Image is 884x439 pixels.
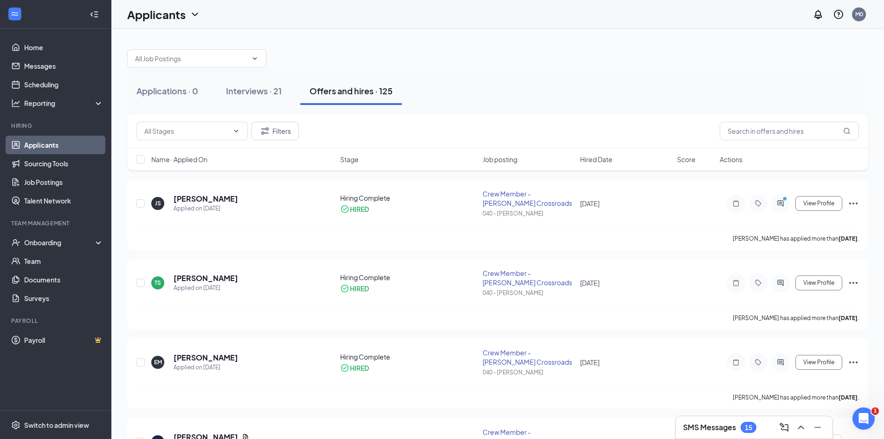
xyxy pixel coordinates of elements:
svg: CheckmarkCircle [340,284,349,293]
svg: UserCheck [11,238,20,247]
span: [DATE] [580,279,600,287]
div: Team Management [11,219,102,227]
svg: Tag [753,359,764,366]
a: Job Postings [24,173,103,191]
button: ChevronUp [794,420,808,435]
div: Hiring Complete [340,273,477,282]
div: Crew Member - [PERSON_NAME] Crossroads [483,348,574,367]
div: Crew Member - [PERSON_NAME] Crossroads [483,189,574,208]
svg: ActiveChat [775,200,786,207]
svg: Tag [753,279,764,287]
div: 040 - [PERSON_NAME] [483,368,574,376]
svg: Collapse [90,10,99,19]
div: 040 - [PERSON_NAME] [483,210,574,217]
div: HIRED [350,363,369,373]
p: [PERSON_NAME] has applied more than . [733,235,859,242]
svg: ChevronDown [251,55,258,62]
button: Minimize [810,420,825,435]
a: Home [24,38,103,57]
div: Applications · 0 [136,85,198,97]
div: Onboarding [24,238,96,247]
span: Hired Date [580,155,613,164]
svg: MagnifyingGlass [843,127,851,135]
div: JS [155,199,161,207]
div: Hiring Complete [340,193,477,203]
input: Search in offers and hires [720,122,859,140]
span: Name · Applied On [151,155,207,164]
button: ComposeMessage [777,420,792,435]
a: Documents [24,270,103,289]
b: [DATE] [839,235,858,242]
div: Reporting [24,98,104,108]
h1: Applicants [127,7,186,22]
div: TS [155,279,161,287]
div: Payroll [11,317,102,325]
svg: CheckmarkCircle [340,363,349,373]
svg: Note [730,359,742,366]
a: Scheduling [24,75,103,94]
div: HIRED [350,204,369,214]
svg: Tag [753,200,764,207]
div: Interviews · 21 [226,85,282,97]
svg: Minimize [812,422,823,433]
svg: Analysis [11,98,20,108]
svg: PrimaryDot [781,196,792,203]
svg: Note [730,279,742,287]
div: EM [154,358,162,366]
a: Team [24,252,103,270]
svg: Settings [11,420,20,430]
div: Switch to admin view [24,420,89,430]
a: Talent Network [24,191,103,210]
a: Messages [24,57,103,75]
svg: Ellipses [848,198,859,209]
b: [DATE] [839,394,858,401]
a: Sourcing Tools [24,154,103,173]
h5: [PERSON_NAME] [174,273,238,283]
div: Applied on [DATE] [174,283,238,293]
span: [DATE] [580,199,600,208]
div: Crew Member - [PERSON_NAME] Crossroads [483,269,574,287]
button: Filter Filters [252,122,299,140]
div: 040 - [PERSON_NAME] [483,289,574,297]
svg: Ellipses [848,277,859,288]
div: HIRED [350,284,369,293]
button: View Profile [795,275,842,290]
div: Applied on [DATE] [174,363,238,372]
svg: ChevronDown [232,127,240,135]
svg: ChevronDown [189,9,200,20]
svg: QuestionInfo [833,9,844,20]
div: Applied on [DATE] [174,204,238,213]
span: View Profile [803,359,834,366]
span: View Profile [803,280,834,286]
span: Score [677,155,696,164]
p: [PERSON_NAME] has applied more than . [733,393,859,401]
a: Applicants [24,136,103,154]
span: View Profile [803,200,834,207]
input: All Stages [144,126,229,136]
div: Offers and hires · 125 [310,85,393,97]
a: Surveys [24,289,103,308]
svg: ChevronUp [795,422,807,433]
div: 15 [745,424,752,432]
svg: CheckmarkCircle [340,204,349,214]
div: Hiring Complete [340,352,477,361]
svg: WorkstreamLogo [10,9,19,19]
svg: ActiveChat [775,359,786,366]
div: Hiring [11,122,102,130]
h5: [PERSON_NAME] [174,353,238,363]
iframe: Intercom live chat [852,407,875,430]
svg: Ellipses [848,357,859,368]
button: View Profile [795,196,842,211]
b: [DATE] [839,315,858,321]
a: PayrollCrown [24,331,103,349]
svg: Filter [259,125,271,137]
svg: Note [730,200,742,207]
span: Job posting [483,155,517,164]
svg: ComposeMessage [779,422,790,433]
button: View Profile [795,355,842,370]
span: Stage [340,155,359,164]
input: All Job Postings [135,53,247,64]
div: M0 [855,10,863,18]
h5: [PERSON_NAME] [174,194,238,204]
span: Actions [720,155,742,164]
